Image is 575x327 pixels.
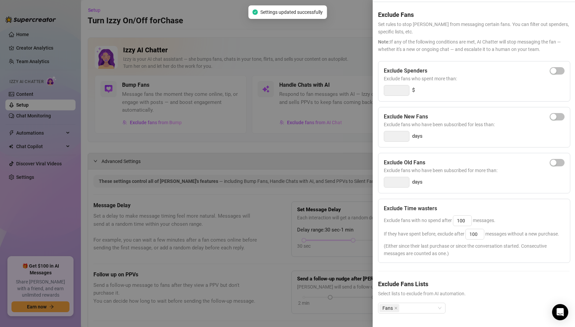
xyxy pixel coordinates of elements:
span: Fans [379,304,399,312]
span: Settings updated successfully [260,8,323,16]
span: Exclude fans who spent more than: [384,75,565,82]
h5: Exclude Fans Lists [378,279,570,289]
h5: Exclude Spenders [384,67,427,75]
h5: Exclude Old Fans [384,159,425,167]
span: Note: [378,39,390,45]
div: Open Intercom Messenger [552,304,568,320]
span: Fans [382,304,393,312]
span: close [394,306,398,310]
span: If any of the following conditions are met, AI Chatter will stop messaging the fan — whether it's... [378,38,570,53]
span: Select lists to exclude from AI automation. [378,290,570,297]
h5: Exclude New Fans [384,113,428,121]
span: $ [412,86,415,94]
span: Exclude fans who have been subscribed for less than: [384,121,565,128]
h5: Exclude Time wasters [384,205,437,213]
span: Set rules to stop [PERSON_NAME] from messaging certain fans. You can filter out spenders, specifi... [378,21,570,35]
h5: Exclude Fans [378,10,570,19]
span: Exclude fans who have been subscribed for more than: [384,167,565,174]
span: (Either since their last purchase or since the conversation started. Consecutive messages are cou... [384,242,565,257]
span: If they have spent before, exclude after messages without a new purchase. [384,231,559,237]
span: days [412,178,423,186]
span: days [412,132,423,140]
span: check-circle [252,9,258,15]
span: Exclude fans with no spend after messages. [384,218,495,223]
